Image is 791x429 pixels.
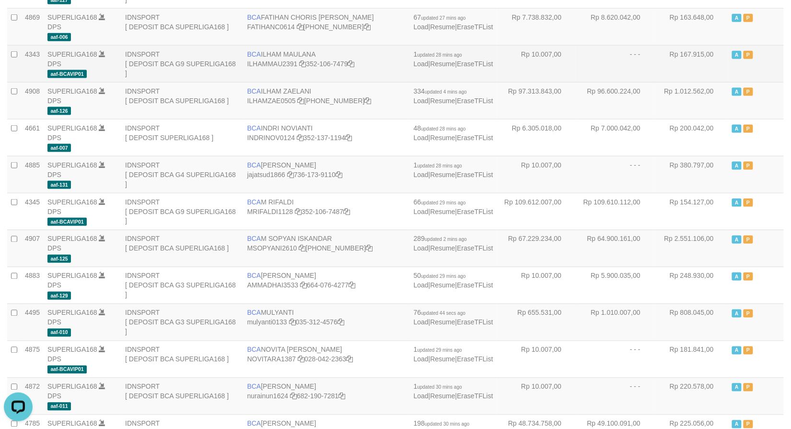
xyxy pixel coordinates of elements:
[457,208,493,215] a: EraseTFList
[414,50,462,58] span: 1
[298,356,304,363] a: Copy NOVITARA1387 to clipboard
[247,208,293,215] a: MRIFALDI1128
[247,134,295,142] a: INDRINOV0124
[497,378,576,415] td: Rp 10.007,00
[414,171,429,179] a: Load
[457,97,493,105] a: EraseTFList
[457,319,493,326] a: EraseTFList
[414,235,493,252] span: | |
[414,309,493,326] span: | |
[576,193,655,230] td: Rp 109.610.112,00
[414,245,429,252] a: Load
[414,198,493,215] span: | |
[576,341,655,378] td: - - -
[21,230,44,267] td: 4907
[244,304,410,341] td: MULYANTI 035-312-4576
[47,50,97,58] a: SUPERLIGA168
[576,8,655,45] td: Rp 8.620.042,00
[744,310,753,318] span: Paused
[576,378,655,415] td: - - -
[414,87,467,95] span: 334
[244,156,410,193] td: [PERSON_NAME] 736-173-9110
[744,14,753,22] span: Paused
[732,88,742,96] span: Active
[732,383,742,392] span: Active
[47,124,97,132] a: SUPERLIGA168
[497,45,576,82] td: Rp 10.007,00
[47,309,97,317] a: SUPERLIGA168
[414,198,466,206] span: 66
[497,8,576,45] td: Rp 7.738.832,00
[744,125,753,133] span: Paused
[457,60,493,68] a: EraseTFList
[247,60,298,68] a: ILHAMMAU2391
[47,198,97,206] a: SUPERLIGA168
[430,319,455,326] a: Resume
[576,119,655,156] td: Rp 7.000.042,00
[47,255,71,263] span: aaf-125
[337,319,344,326] a: Copy 0353124576 to clipboard
[47,13,97,21] a: SUPERLIGA168
[346,356,353,363] a: Copy 0280422363 to clipboard
[47,235,97,243] a: SUPERLIGA168
[121,119,243,156] td: IDNSPORT [ DEPOSIT SUPERLIGA168 ]
[44,341,121,378] td: DPS
[299,245,306,252] a: Copy MSOPYANI2610 to clipboard
[430,60,455,68] a: Resume
[414,87,493,105] span: | |
[414,383,493,400] span: | |
[414,13,493,31] span: | |
[47,366,87,374] span: aaf-BCAVIP01
[121,193,243,230] td: IDNSPORT [ DEPOSIT BCA G9 SUPERLIGA168 ]
[247,319,287,326] a: mulyanti0133
[655,156,728,193] td: Rp 380.797,00
[414,420,470,428] span: 198
[297,134,303,142] a: Copy INDRINOV0124 to clipboard
[414,124,466,132] span: 48
[47,87,97,95] a: SUPERLIGA168
[497,304,576,341] td: Rp 655.531,00
[349,282,355,289] a: Copy 6640764277 to clipboard
[247,124,261,132] span: BCA
[247,383,261,391] span: BCA
[744,346,753,355] span: Paused
[121,8,243,45] td: IDNSPORT [ DEPOSIT BCA SUPERLIGA168 ]
[44,267,121,304] td: DPS
[295,208,302,215] a: Copy MRIFALDI1128 to clipboard
[298,97,304,105] a: Copy ILHAMZAE0505 to clipboard
[44,45,121,82] td: DPS
[47,181,71,189] span: aaf-131
[576,267,655,304] td: Rp 5.900.035,00
[457,393,493,400] a: EraseTFList
[289,319,296,326] a: Copy mulyanti0133 to clipboard
[21,304,44,341] td: 4495
[655,8,728,45] td: Rp 163.648,00
[244,45,410,82] td: ILHAM MAULANA 352-106-7479
[247,309,261,317] span: BCA
[348,60,355,68] a: Copy 3521067479 to clipboard
[47,161,97,169] a: SUPERLIGA168
[497,193,576,230] td: Rp 109.612.007,00
[457,245,493,252] a: EraseTFList
[247,198,261,206] span: BCA
[121,267,243,304] td: IDNSPORT [ DEPOSIT BCA G3 SUPERLIGA168 ]
[47,403,71,411] span: aaf-011
[655,45,728,82] td: Rp 167.915,00
[247,23,295,31] a: FATIHANC0614
[418,385,462,390] span: updated 30 mins ago
[44,193,121,230] td: DPS
[414,60,429,68] a: Load
[47,292,71,300] span: aaf-129
[497,156,576,193] td: Rp 10.007,00
[4,4,33,33] button: Open LiveChat chat widget
[457,282,493,289] a: EraseTFList
[497,341,576,378] td: Rp 10.007,00
[414,272,493,289] span: | |
[576,156,655,193] td: - - -
[244,82,410,119] td: ILHAM ZAELANI [PHONE_NUMBER]
[744,162,753,170] span: Paused
[425,237,467,242] span: updated 2 mins ago
[47,272,97,280] a: SUPERLIGA168
[44,82,121,119] td: DPS
[414,346,493,363] span: | |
